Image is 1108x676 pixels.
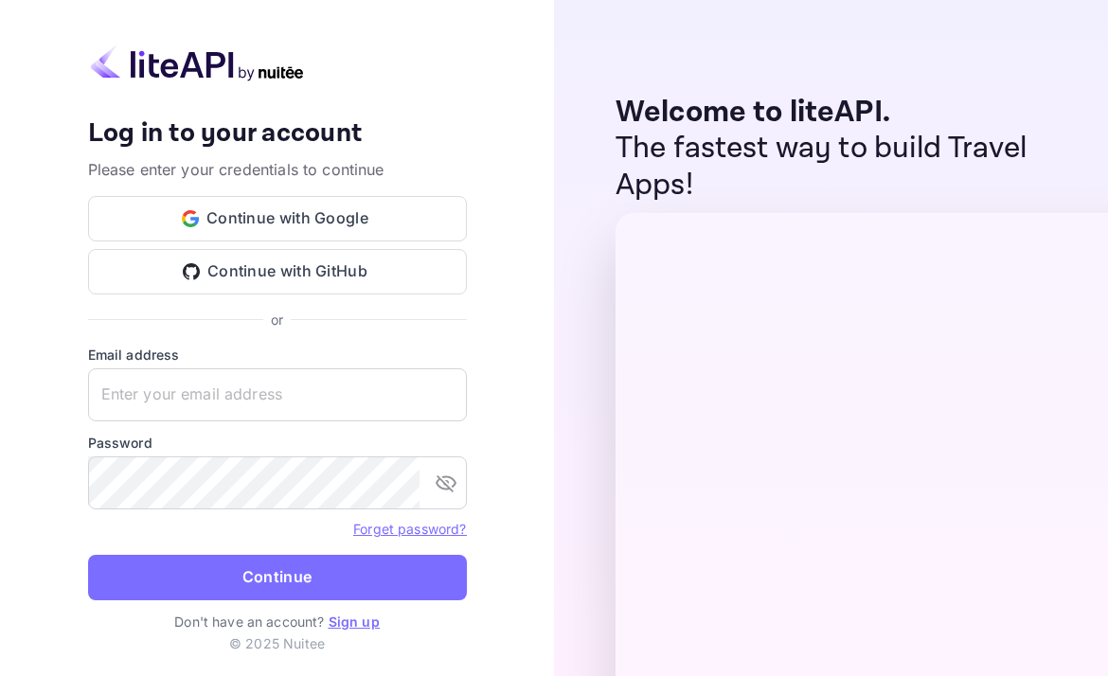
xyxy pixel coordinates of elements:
p: © 2025 Nuitee [229,633,325,653]
label: Email address [88,345,467,365]
button: Continue with Google [88,196,467,241]
button: toggle password visibility [427,464,465,502]
p: or [271,310,283,329]
img: liteapi [88,44,306,81]
button: Continue [88,555,467,600]
input: Enter your email address [88,368,467,421]
p: Don't have an account? [88,612,467,632]
p: Please enter your credentials to continue [88,158,467,181]
h4: Log in to your account [88,117,467,151]
button: Continue with GitHub [88,249,467,294]
a: Sign up [329,614,380,630]
p: The fastest way to build Travel Apps! [616,131,1070,204]
label: Password [88,433,467,453]
a: Forget password? [353,521,466,537]
p: Welcome to liteAPI. [616,95,1070,131]
a: Forget password? [353,519,466,538]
